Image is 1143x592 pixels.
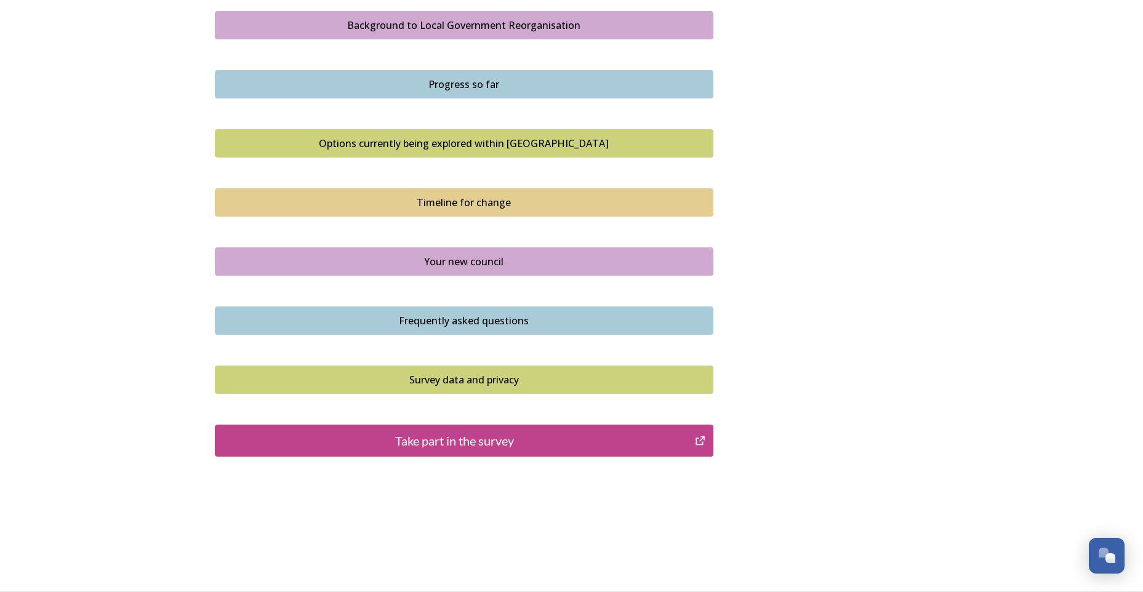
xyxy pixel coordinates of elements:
div: Frequently asked questions [222,313,707,328]
div: Options currently being explored within [GEOGRAPHIC_DATA] [222,136,707,151]
button: Open Chat [1089,538,1125,574]
div: Survey data and privacy [222,372,707,387]
button: Progress so far [215,70,713,98]
div: Timeline for change [222,195,707,210]
button: Frequently asked questions [215,306,713,335]
div: Progress so far [222,77,707,92]
div: Background to Local Government Reorganisation [222,18,707,33]
div: Your new council [222,254,707,269]
button: Options currently being explored within West Sussex [215,129,713,158]
button: Timeline for change [215,188,713,217]
button: Your new council [215,247,713,276]
button: Take part in the survey [215,425,713,457]
button: Background to Local Government Reorganisation [215,11,713,39]
button: Survey data and privacy [215,366,713,394]
div: Take part in the survey [222,431,689,450]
